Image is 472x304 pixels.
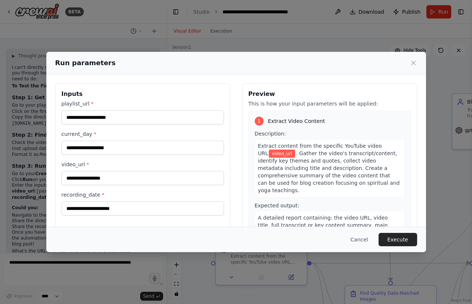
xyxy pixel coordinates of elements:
span: . Gather the video's transcript/content, identify key themes and quotes, collect video metadata i... [258,150,400,193]
span: Variable: video_url [269,150,295,158]
label: video_url [62,161,224,168]
span: Expected output: [255,203,300,208]
span: Extract Video Content [268,117,325,125]
h2: Run parameters [55,58,116,68]
label: current_day [62,130,224,138]
label: playlist_url [62,100,224,107]
span: Extract content from the specific YouTube video URL [258,143,382,156]
span: Description: [255,131,286,137]
h3: Preview [248,90,411,98]
span: A detailed report containing: the video URL, video title, full transcript or key content summary,... [258,215,398,265]
h3: Inputs [62,90,224,98]
button: Cancel [344,233,374,246]
label: recording_date [62,191,224,198]
button: Execute [379,233,417,246]
p: This is how your input parameters will be applied: [248,100,411,107]
div: 1 [255,117,264,126]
